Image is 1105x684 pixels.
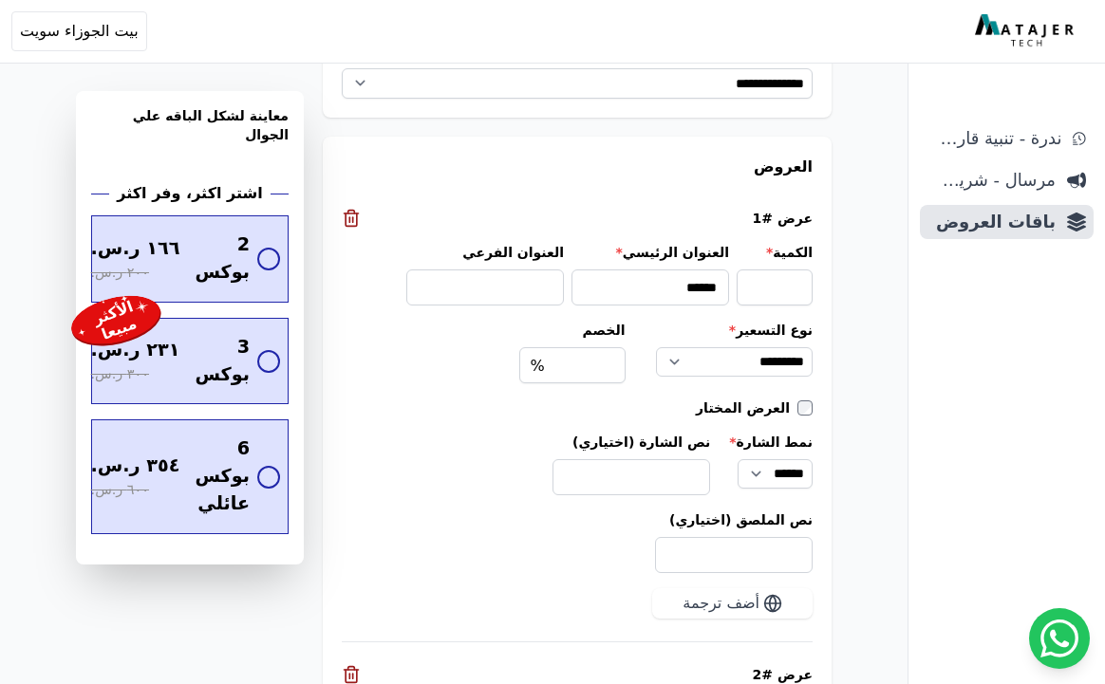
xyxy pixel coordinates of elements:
[683,592,759,615] span: أضف ترجمة
[696,398,797,417] label: العرض المختار
[342,209,813,228] div: عرض #1
[406,243,564,262] label: العنوان الفرعي
[927,209,1056,235] span: باقات العروض
[195,435,250,517] span: 6 بوكس عائلي
[91,263,149,284] span: ٢٠٠ ر.س.
[91,106,289,167] h3: معاينة لشكل الباقه علي الجوال
[117,182,262,205] h2: اشتر اكثر، وفر اكثر
[927,125,1061,152] span: ندرة - تنبية قارب علي النفاذ
[729,433,813,452] label: نمط الشارة
[342,156,813,178] h3: العروض
[91,235,180,263] span: ١٦٦ ر.س.
[342,665,813,684] div: عرض #2
[571,243,729,262] label: العنوان الرئيسي
[552,433,710,452] label: نص الشارة (اختياري)
[91,480,149,501] span: ٦٠٠ ر.س.
[11,11,147,51] button: بيت الجوزاء سويت
[519,321,626,340] label: الخصم
[975,14,1078,48] img: MatajerTech Logo
[531,355,545,378] span: %
[195,334,250,389] span: 3 بوكس
[87,297,144,345] div: الأكثر مبيعا
[195,231,250,287] span: 2 بوكس
[20,20,139,43] span: بيت الجوزاء سويت
[652,588,813,619] button: أضف ترجمة
[91,364,149,385] span: ٣٠٠ ر.س.
[656,321,814,340] label: نوع التسعير
[91,453,180,480] span: ٣٥٤ ر.س.
[927,167,1056,194] span: مرسال - شريط دعاية
[342,510,813,529] label: نص الملصق (اختياري)
[737,243,813,262] label: الكمية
